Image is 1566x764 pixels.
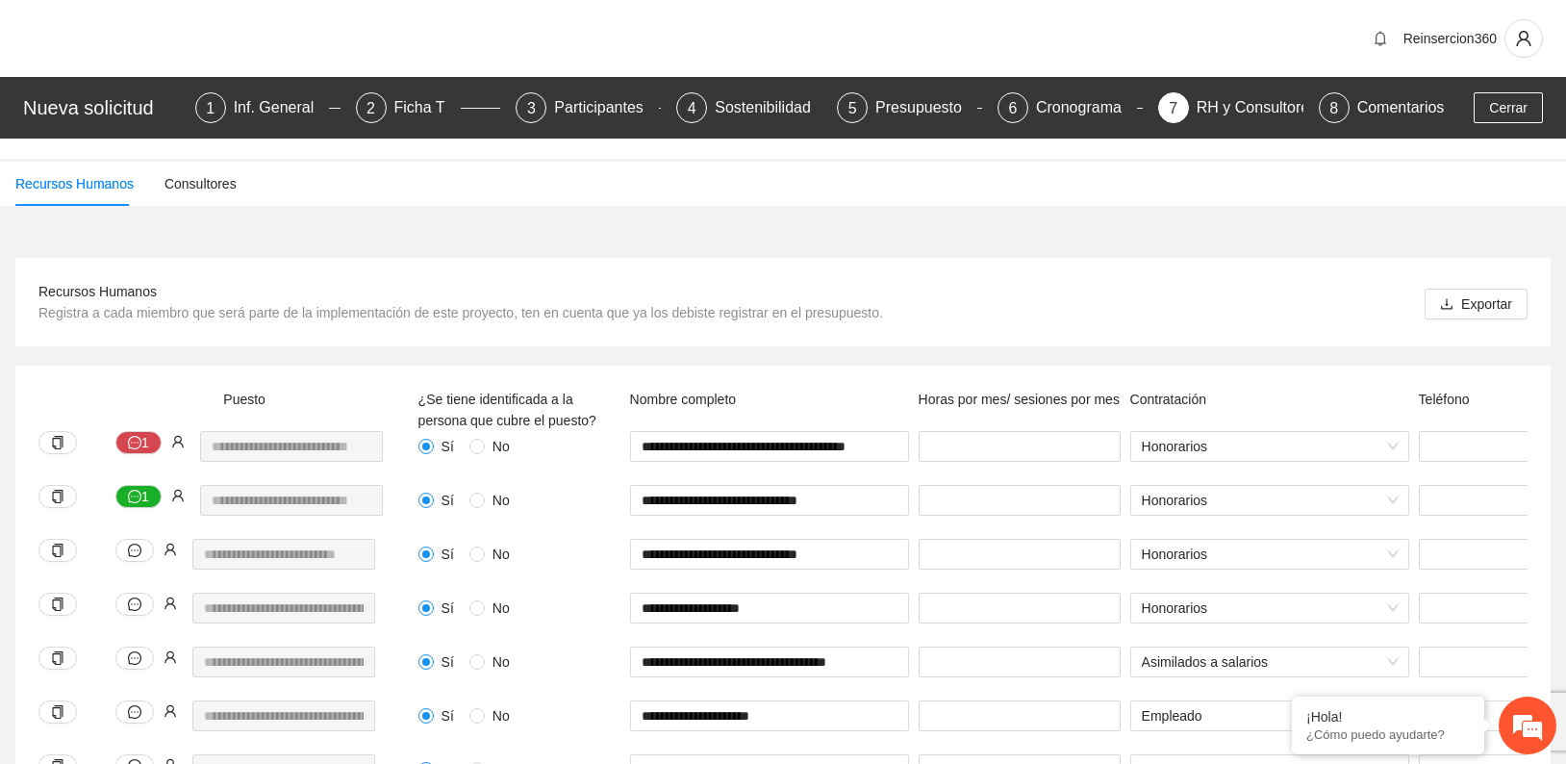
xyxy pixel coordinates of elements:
button: copy [38,700,77,724]
span: user [1505,30,1542,47]
button: message [115,593,154,616]
span: 8 [1329,100,1338,116]
span: Exportar [1461,293,1512,315]
span: copy [51,598,64,611]
span: Horas por mes/ sesiones por mes [919,392,1120,407]
span: 2 [366,100,375,116]
span: Sí [434,705,462,726]
button: copy [38,539,77,562]
div: 5Presupuesto [837,92,982,123]
button: message [115,647,154,670]
span: message [128,490,141,505]
div: Sostenibilidad [715,92,826,123]
div: 7RH y Consultores [1158,92,1303,123]
div: Participantes [554,92,659,123]
button: message [115,700,154,724]
span: bell [1366,31,1395,46]
span: 1 [206,100,215,116]
button: copy [38,431,77,454]
span: Contratación [1130,392,1206,407]
button: Cerrar [1474,92,1543,123]
span: 6 [1008,100,1017,116]
div: Recursos Humanos [15,173,134,194]
span: Sí [434,490,462,511]
span: Reinsercion360 [1403,31,1497,46]
span: user [164,704,177,718]
span: message [128,544,141,557]
button: user [1504,19,1543,58]
span: Honorarios [1142,594,1398,623]
span: 5 [848,100,857,116]
span: message [128,651,141,665]
span: No [485,544,518,565]
span: copy [51,436,64,449]
div: Ficha T [394,92,461,123]
span: Teléfono [1419,392,1470,407]
div: Cronograma [1036,92,1137,123]
div: 2Ficha T [356,92,501,123]
div: Inf. General [234,92,330,123]
div: Presupuesto [875,92,977,123]
span: user [164,650,177,664]
div: 1Inf. General [195,92,341,123]
span: download [1440,297,1453,313]
span: Honorarios [1142,432,1398,461]
button: downloadExportar [1425,289,1528,319]
span: message [128,436,141,451]
span: No [485,598,518,619]
span: No [485,651,518,673]
button: message1 [115,431,162,454]
span: copy [51,651,64,665]
button: copy [38,647,77,670]
button: message [115,539,154,562]
span: No [485,490,518,511]
span: Recursos Humanos [38,284,157,299]
span: Honorarios [1142,540,1398,569]
span: Sí [434,436,462,457]
button: copy [38,593,77,616]
button: message1 [115,485,162,508]
span: Sí [434,544,462,565]
span: No [485,436,518,457]
p: ¿Cómo puedo ayudarte? [1306,727,1470,742]
span: 3 [527,100,536,116]
span: Cerrar [1489,97,1528,118]
span: user [164,543,177,556]
span: Puesto [223,392,265,407]
span: copy [51,544,64,557]
button: copy [38,485,77,508]
div: RH y Consultores [1197,92,1332,123]
span: copy [51,705,64,719]
div: Nueva solicitud [23,92,184,123]
span: Honorarios [1142,486,1398,515]
div: 6Cronograma [998,92,1143,123]
span: Empleado [1142,701,1398,730]
span: user [171,435,185,448]
span: user [171,489,185,502]
div: 3Participantes [516,92,661,123]
span: No [485,705,518,726]
span: Sí [434,598,462,619]
div: 4Sostenibilidad [676,92,821,123]
div: 8Comentarios [1319,92,1445,123]
span: user [164,597,177,610]
span: copy [51,490,64,503]
div: Consultores [164,173,237,194]
div: ¡Hola! [1306,709,1470,725]
div: Comentarios [1357,92,1445,123]
span: 7 [1169,100,1177,116]
span: Sí [434,651,462,673]
span: Registra a cada miembro que será parte de la implementación de este proyecto, ten en cuenta que y... [38,305,883,320]
button: bell [1365,23,1396,54]
span: message [128,705,141,719]
span: 4 [688,100,696,116]
span: message [128,598,141,611]
span: Asimilados a salarios [1142,648,1398,676]
span: Nombre completo [630,392,737,407]
span: ¿Se tiene identificada a la persona que cubre el puesto? [418,392,596,428]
